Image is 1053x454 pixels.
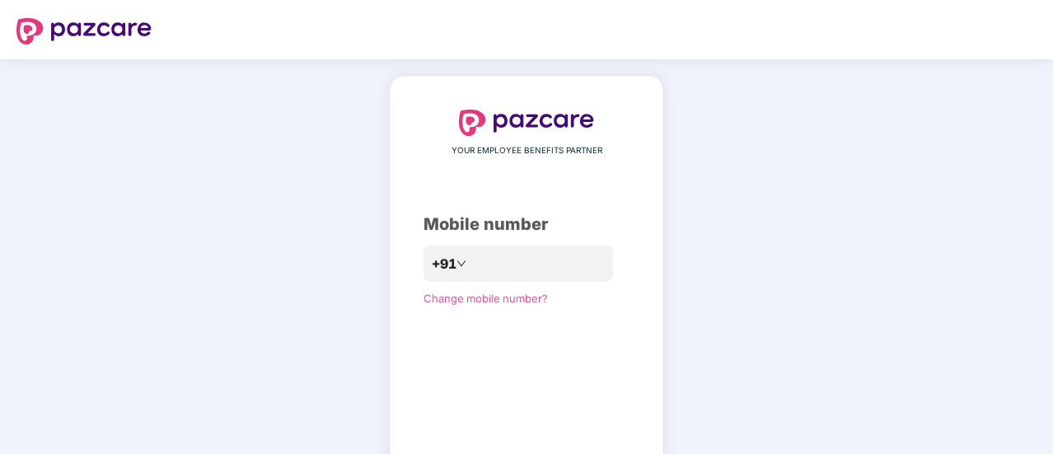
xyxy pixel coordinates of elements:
[456,259,466,269] span: down
[459,110,594,136] img: logo
[424,292,548,305] a: Change mobile number?
[452,144,602,157] span: YOUR EMPLOYEE BENEFITS PARTNER
[424,212,629,237] div: Mobile number
[432,254,456,274] span: +91
[16,18,152,44] img: logo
